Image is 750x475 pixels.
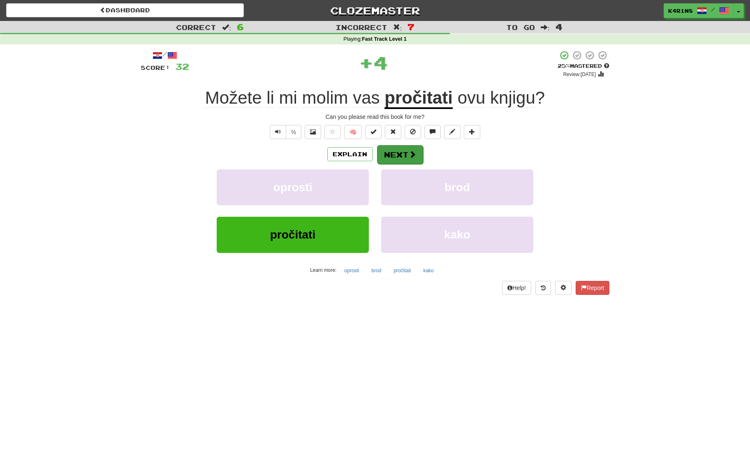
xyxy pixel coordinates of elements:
[453,88,545,108] span: ?
[563,72,596,77] small: Review: [DATE]
[6,3,244,17] a: Dashboard
[373,52,388,73] span: 4
[444,125,461,139] button: Edit sentence (alt+d)
[273,181,312,194] span: oprosti
[176,23,216,31] span: Correct
[381,169,533,205] button: brod
[237,22,244,32] span: 6
[558,63,570,69] span: 25 %
[302,88,348,108] span: molim
[222,24,231,31] span: :
[344,125,362,139] button: 🧠
[711,7,715,12] span: /
[286,125,301,139] button: ½
[424,125,441,139] button: Discuss sentence (alt+u)
[217,169,369,205] button: oprosti
[367,264,386,277] button: brod
[141,50,189,60] div: /
[664,3,734,18] a: k4r1n8 /
[310,267,336,273] small: Learn more:
[384,88,453,109] u: pročitati
[340,264,363,277] button: oprosti
[393,24,402,31] span: :
[576,281,609,295] button: Report
[502,281,531,295] button: Help!
[362,36,407,42] strong: Fast Track Level 1
[270,125,286,139] button: Play sentence audio (ctl+space)
[305,125,321,139] button: Show image (alt+x)
[279,88,297,108] span: mi
[490,88,535,108] span: knjigu
[141,113,609,121] div: Can you please read this book for me?
[336,23,387,31] span: Incorrect
[270,228,315,241] span: pročitati
[377,145,423,164] button: Next
[381,217,533,253] button: kako
[464,125,480,139] button: Add to collection (alt+a)
[407,22,414,32] span: 7
[217,217,369,253] button: pročitati
[365,125,382,139] button: Set this sentence to 100% Mastered (alt+m)
[327,147,373,161] button: Explain
[385,125,401,139] button: Reset to 0% Mastered (alt+r)
[359,50,373,75] span: +
[405,125,421,139] button: Ignore sentence (alt+i)
[268,125,301,139] div: Text-to-speech controls
[141,64,170,71] span: Score:
[506,23,535,31] span: To go
[444,228,470,241] span: kako
[324,125,341,139] button: Favorite sentence (alt+f)
[444,181,470,194] span: brod
[541,24,550,31] span: :
[205,88,262,108] span: Možete
[266,88,274,108] span: li
[353,88,380,108] span: vas
[175,61,189,72] span: 32
[419,264,438,277] button: kako
[556,22,562,32] span: 4
[558,63,609,70] div: Mastered
[256,3,494,18] a: Clozemaster
[668,7,693,14] span: k4r1n8
[535,281,551,295] button: Round history (alt+y)
[458,88,486,108] span: ovu
[389,264,415,277] button: pročitati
